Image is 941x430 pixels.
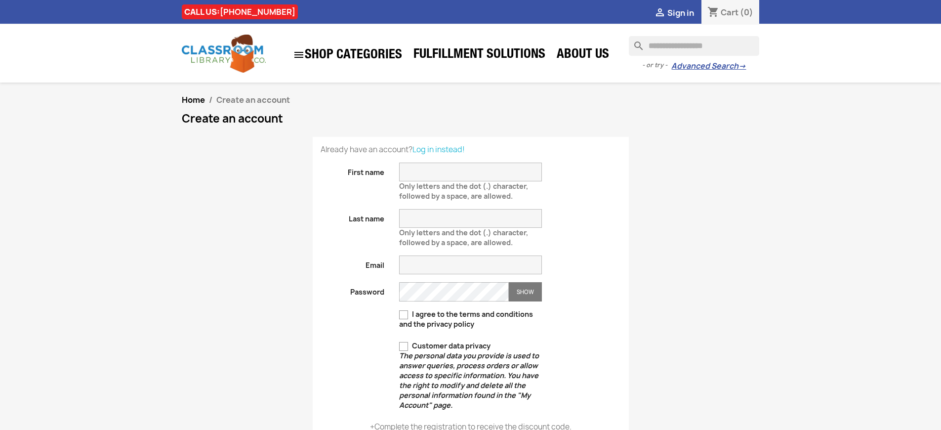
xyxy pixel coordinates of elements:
a: [PHONE_NUMBER] [220,6,295,17]
p: Already have an account? [321,145,621,155]
img: Classroom Library Company [182,35,266,73]
em: The personal data you provide is used to answer queries, process orders or allow access to specif... [399,351,539,410]
a:  Sign in [654,7,694,18]
span: Cart [721,7,738,18]
span: Sign in [667,7,694,18]
a: Advanced Search→ [671,61,746,71]
span: Only letters and the dot (.) character, followed by a space, are allowed. [399,224,528,247]
label: I agree to the terms and conditions and the privacy policy [399,309,542,329]
label: Password [313,282,392,297]
label: Last name [313,209,392,224]
i: shopping_cart [707,7,719,19]
span: Create an account [216,94,290,105]
i:  [654,7,666,19]
span: → [738,61,746,71]
span: (0) [740,7,753,18]
label: Customer data privacy [399,341,542,410]
i:  [293,49,305,61]
a: SHOP CATEGORIES [288,44,407,66]
button: Show [509,282,542,301]
label: First name [313,163,392,177]
div: CALL US: [182,4,298,19]
h1: Create an account [182,113,760,125]
input: Password input [399,282,509,301]
a: About Us [552,45,614,65]
label: Email [313,256,392,270]
span: - or try - [642,60,671,70]
i: search [629,36,641,48]
span: Only letters and the dot (.) character, followed by a space, are allowed. [399,177,528,201]
a: Fulfillment Solutions [409,45,550,65]
input: Search [629,36,759,56]
a: Home [182,94,205,105]
a: Log in instead! [412,144,465,155]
